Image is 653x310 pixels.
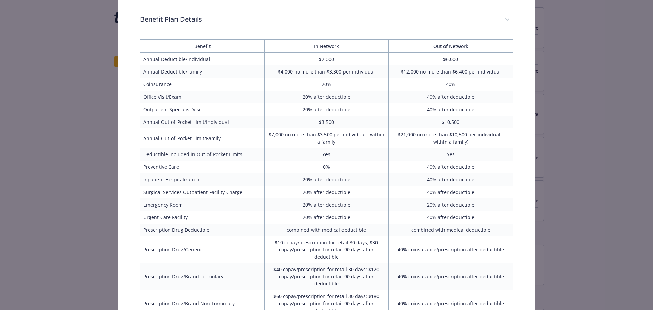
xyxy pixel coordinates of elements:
td: Coinsurance [140,78,264,91]
th: In Network [264,40,388,53]
td: Emergency Room [140,198,264,211]
td: Office Visit/Exam [140,91,264,103]
td: 20% after deductible [264,186,388,198]
td: $4,000 no more than $3,300 per individual [264,65,388,78]
td: Surgical Services Outpatient Facility Charge [140,186,264,198]
td: Preventive Care [140,161,264,173]
td: Prescription Drug Deductible [140,224,264,236]
td: 40% after deductible [389,186,513,198]
td: 40% after deductible [389,161,513,173]
div: Benefit Plan Details [132,6,521,34]
td: $10 copay/prescription for retail 30 days; $30 copay/prescription for retail 90 days after deduct... [264,236,388,263]
td: 20% after deductible [264,211,388,224]
th: Benefit [140,40,264,53]
td: combined with medical deductible [389,224,513,236]
td: combined with medical deductible [264,224,388,236]
td: 20% after deductible [264,91,388,103]
th: Out of Network [389,40,513,53]
td: 40% after deductible [389,103,513,116]
td: Urgent Care Facility [140,211,264,224]
td: Deductible Included in Out-of-Pocket Limits [140,148,264,161]
td: 20% after deductible [389,198,513,211]
td: 0% [264,161,388,173]
td: $7,000 no more than $3,500 per individual - within a family [264,128,388,148]
td: $3,500 [264,116,388,128]
td: $6,000 [389,53,513,66]
td: 40% after deductible [389,173,513,186]
td: 20% after deductible [264,173,388,186]
td: 20% after deductible [264,198,388,211]
p: Benefit Plan Details [140,14,497,25]
td: Prescription Drug/Brand Formulary [140,263,264,290]
td: Annual Deductible/Family [140,65,264,78]
td: $12,000 no more than $6,400 per individual [389,65,513,78]
td: 20% after deductible [264,103,388,116]
td: 40% coinsurance/prescription after deductible [389,263,513,290]
td: 40% coinsurance/prescription after deductible [389,236,513,263]
td: 20% [264,78,388,91]
td: Annual Out-of-Pocket Limit/Family [140,128,264,148]
td: Yes [389,148,513,161]
td: $10,500 [389,116,513,128]
td: $21,000 no more than $10,500 per individual - within a family) [389,128,513,148]
td: Outpatient Specialist Visit [140,103,264,116]
td: $40 copay/prescription for retail 30 days; $120 copay/prescription for retail 90 days after deduc... [264,263,388,290]
td: 40% [389,78,513,91]
td: Inpatient Hospitalization [140,173,264,186]
td: Prescription Drug/Generic [140,236,264,263]
td: Annual Deductible/Individual [140,53,264,66]
td: Annual Out-of-Pocket Limit/Individual [140,116,264,128]
td: Yes [264,148,388,161]
td: 40% after deductible [389,91,513,103]
td: $2,000 [264,53,388,66]
td: 40% after deductible [389,211,513,224]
